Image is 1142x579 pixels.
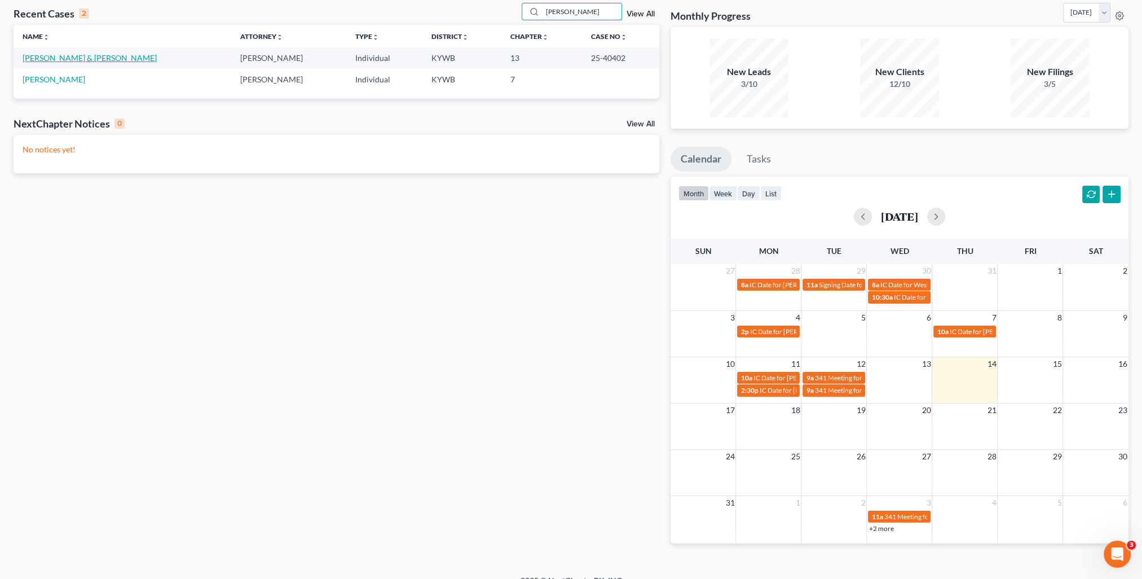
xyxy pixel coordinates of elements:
div: New Leads [709,65,788,78]
button: day [737,186,760,201]
div: 2 [79,8,89,19]
span: 2p [740,327,748,336]
span: 20 [920,403,932,417]
button: month [678,186,709,201]
span: 16 [1117,357,1128,371]
span: 8a [871,280,879,289]
span: 3 [729,311,735,324]
span: 29 [1051,450,1062,463]
iframe: Intercom live chat [1104,541,1131,568]
span: IC Date for West, [GEOGRAPHIC_DATA] [880,280,999,289]
span: 4 [794,311,801,324]
td: Individual [346,47,422,68]
span: 1 [1056,264,1062,278]
span: 3 [925,496,932,510]
span: 17 [724,403,735,417]
a: Districtunfold_more [431,32,469,41]
span: 7 [990,311,997,324]
div: New Clients [860,65,939,78]
td: 13 [501,47,582,68]
span: 31 [986,264,997,278]
span: 341 Meeting for [PERSON_NAME] & [PERSON_NAME] [814,386,976,394]
td: KYWB [422,47,501,68]
span: 13 [920,357,932,371]
a: Tasks [737,147,781,172]
span: Sun [695,246,711,256]
span: 25 [790,450,801,463]
span: 27 [920,450,932,463]
span: 10 [724,357,735,371]
a: [PERSON_NAME] [23,74,85,84]
span: 14 [986,357,997,371]
span: 8 [1056,311,1062,324]
a: View All [627,10,655,18]
span: IC Date for [PERSON_NAME] [949,327,1035,336]
td: [PERSON_NAME] [231,47,346,68]
i: unfold_more [620,34,627,41]
i: unfold_more [462,34,469,41]
h2: [DATE] [881,210,918,222]
span: 341 Meeting for [PERSON_NAME] [814,374,916,382]
td: Individual [346,69,422,90]
div: 0 [114,119,125,129]
span: IC Date for [PERSON_NAME] [759,386,845,394]
span: 12 [855,357,866,371]
span: 5 [859,311,866,324]
span: 9 [1122,311,1128,324]
span: 31 [724,496,735,510]
a: Chapterunfold_more [510,32,549,41]
i: unfold_more [372,34,379,41]
span: IC Date for [PERSON_NAME] [893,293,980,301]
h3: Monthly Progress [671,9,751,23]
a: [PERSON_NAME] & [PERSON_NAME] [23,53,157,63]
span: 19 [855,403,866,417]
div: 3/10 [709,78,788,90]
span: 24 [724,450,735,463]
span: Signing Date for [PERSON_NAME] [818,280,919,289]
span: 30 [1117,450,1128,463]
span: 10a [937,327,948,336]
span: 4 [990,496,997,510]
span: 341 Meeting for [PERSON_NAME] [884,512,985,521]
a: Attorneyunfold_more [240,32,283,41]
span: 28 [986,450,997,463]
div: NextChapter Notices [14,117,125,130]
a: Nameunfold_more [23,32,50,41]
span: 2:30p [740,386,758,394]
span: Wed [890,246,909,256]
a: +2 more [868,524,893,533]
span: 23 [1117,403,1128,417]
span: 2 [1122,264,1128,278]
span: Fri [1024,246,1036,256]
div: 12/10 [860,78,939,90]
div: Recent Cases [14,7,89,20]
span: 5 [1056,496,1062,510]
td: [PERSON_NAME] [231,69,346,90]
span: IC Date for [PERSON_NAME] [753,374,839,382]
i: unfold_more [276,34,283,41]
td: 25-40402 [582,47,659,68]
span: IC Date for [PERSON_NAME] [749,280,835,289]
span: 22 [1051,403,1062,417]
span: 29 [855,264,866,278]
span: 2 [859,496,866,510]
span: 6 [925,311,932,324]
a: Typeunfold_more [355,32,379,41]
a: View All [627,120,655,128]
a: Case Nounfold_more [591,32,627,41]
span: 1 [794,496,801,510]
span: 6 [1122,496,1128,510]
span: 26 [855,450,866,463]
span: 15 [1051,357,1062,371]
button: week [709,186,737,201]
span: 11a [806,280,817,289]
td: 7 [501,69,582,90]
span: 11 [790,357,801,371]
div: 3/5 [1011,78,1090,90]
i: unfold_more [542,34,549,41]
span: IC Date for [PERSON_NAME] [749,327,836,336]
button: list [760,186,782,201]
span: 30 [920,264,932,278]
i: unfold_more [43,34,50,41]
span: Sat [1088,246,1103,256]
